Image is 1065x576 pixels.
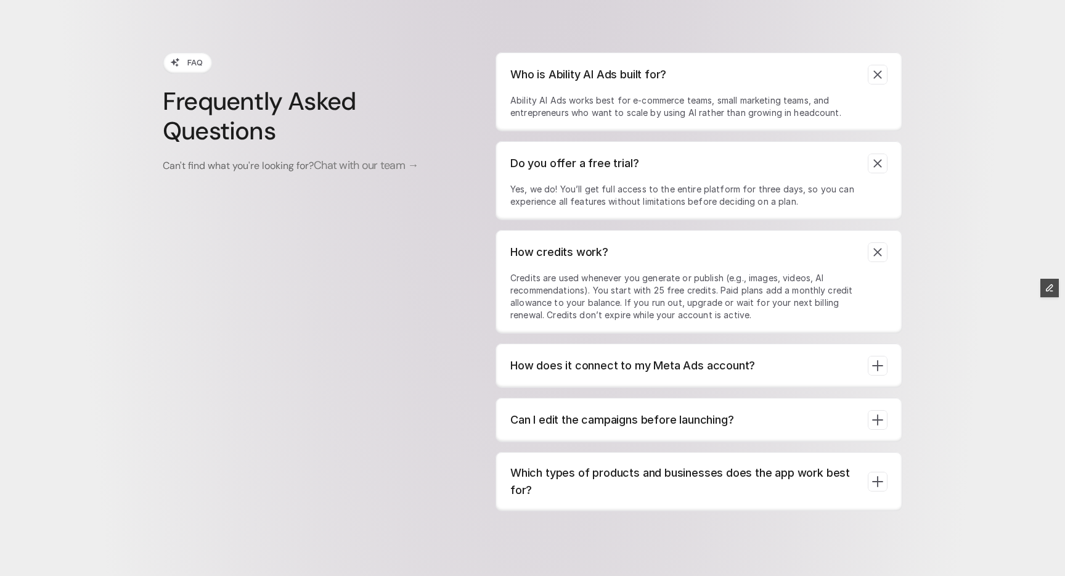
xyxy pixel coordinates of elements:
[510,411,858,429] p: Can I edit the campaigns before launching?
[510,244,858,261] p: How credits work?
[314,159,418,172] a: Chat with our team →
[163,158,446,173] p: Can't find what you're looking for?
[510,155,858,172] p: Do you offer a free trial?
[314,158,418,173] span: Chat with our team →
[510,464,858,499] p: Which types of products and businesses does the app work best for?
[510,183,868,208] p: Yes, we do! You’ll get full access to the entire platform for three days, so you can experience a...
[510,66,858,83] p: Who is Ability AI Ads built for?
[163,86,446,146] h3: Frequently Asked Questions
[187,56,203,69] p: FAQ
[510,94,868,119] p: Ability AI Ads works best for e-commerce teams, small marketing teams, and entrepreneurs who want...
[1040,279,1059,297] button: Edit Framer Content
[510,357,858,374] p: How does it connect to my Meta Ads account?
[510,272,868,321] p: Credits are used whenever you generate or publish (e.g., images, videos, AI recommendations). You...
